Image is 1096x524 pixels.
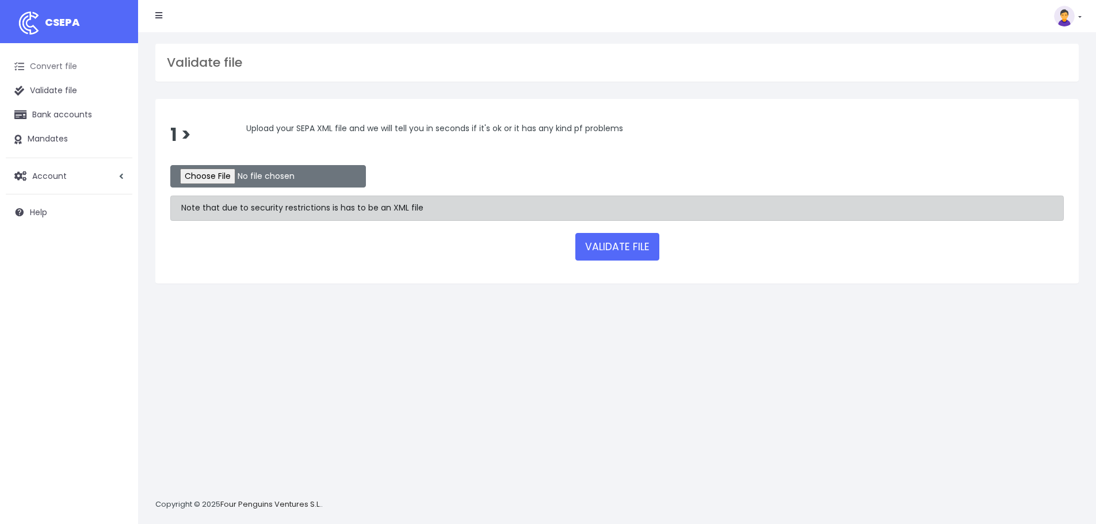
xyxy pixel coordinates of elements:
a: Bank accounts [6,103,132,127]
a: Mandates [6,127,132,151]
span: Account [32,170,67,181]
p: Copyright © 2025 . [155,499,323,511]
h3: Validate file [167,55,1067,70]
span: Help [30,206,47,217]
button: VALIDATE FILE [575,233,659,261]
a: Four Penguins Ventures S.L. [220,499,321,510]
a: Convert file [6,55,132,79]
span: Upload your SEPA XML file and we will tell you in seconds if it's ok or it has any kind pf problems [246,123,623,134]
a: Validate file [6,79,132,103]
a: Account [6,164,132,188]
span: 1 > [170,123,191,147]
a: Help [6,200,132,224]
div: Note that due to security restrictions is has to be an XML file [170,196,1064,221]
img: logo [14,9,43,37]
span: CSEPA [45,15,80,29]
img: profile [1054,6,1075,26]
